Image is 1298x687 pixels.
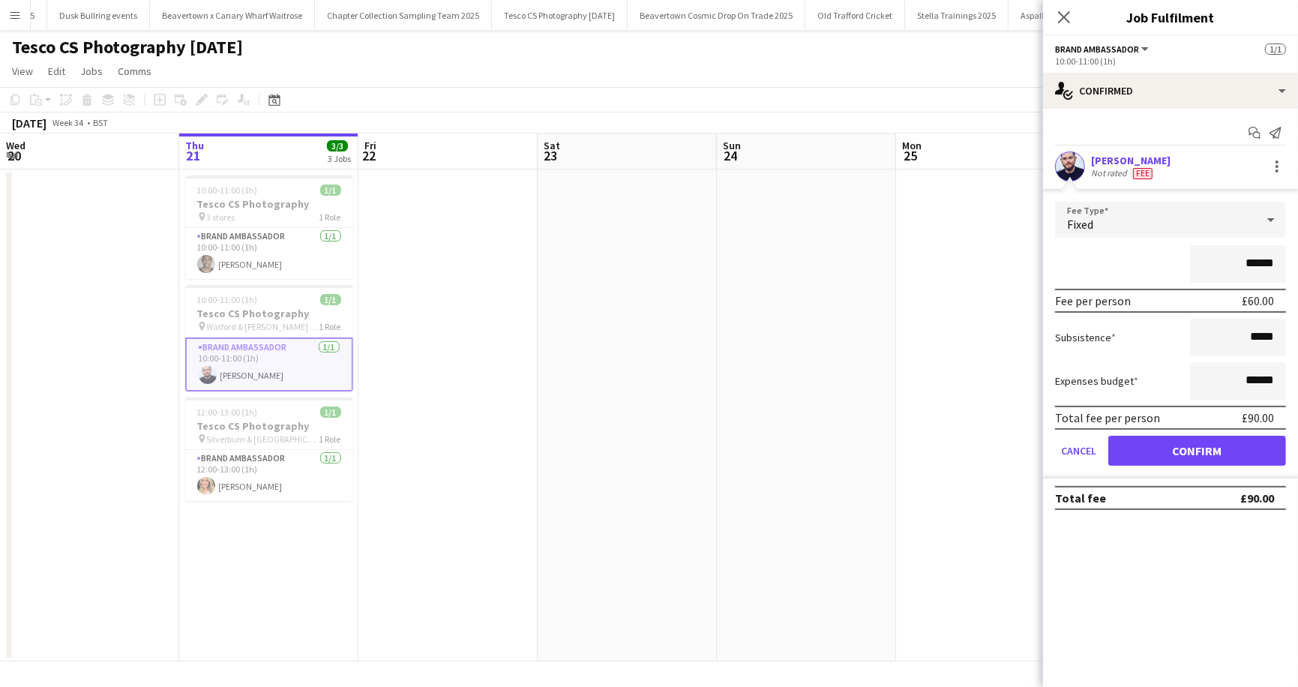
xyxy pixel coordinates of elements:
[628,1,805,30] button: Beavertown Cosmic Drop On Trade 2025
[207,211,235,223] span: 3 stores
[1130,167,1156,179] div: Crew has different fees then in role
[1055,331,1116,344] label: Subsistence
[185,337,353,391] app-card-role: Brand Ambassador1/110:00-11:00 (1h)[PERSON_NAME]
[1055,43,1151,55] button: Brand Ambassador
[185,139,204,152] span: Thu
[1055,436,1102,466] button: Cancel
[1055,293,1131,308] div: Fee per person
[492,1,628,30] button: Tesco CS Photography [DATE]
[1043,7,1298,27] h3: Job Fulfilment
[49,117,87,128] span: Week 34
[319,211,341,223] span: 1 Role
[1055,43,1139,55] span: Brand Ambassador
[362,147,376,164] span: 22
[805,1,905,30] button: Old Trafford Cricket
[185,419,353,433] h3: Tesco CS Photography
[197,184,258,196] span: 10:00-11:00 (1h)
[1009,1,1129,30] button: Aspall Tour on trade 2025
[118,64,151,78] span: Comms
[1108,436,1286,466] button: Confirm
[900,147,922,164] span: 25
[1055,374,1138,388] label: Expenses budget
[12,115,46,130] div: [DATE]
[48,64,65,78] span: Edit
[1055,490,1106,505] div: Total fee
[93,117,108,128] div: BST
[328,153,351,164] div: 3 Jobs
[12,64,33,78] span: View
[319,321,341,332] span: 1 Role
[902,139,922,152] span: Mon
[183,147,204,164] span: 21
[320,406,341,418] span: 1/1
[80,64,103,78] span: Jobs
[1055,55,1286,67] div: 10:00-11:00 (1h)
[1055,410,1160,425] div: Total fee per person
[47,1,150,30] button: Dusk Bullring events
[197,406,258,418] span: 12:00-13:00 (1h)
[4,147,25,164] span: 20
[320,184,341,196] span: 1/1
[207,433,319,445] span: Silverburn & [GEOGRAPHIC_DATA]
[1265,43,1286,55] span: 1/1
[207,321,319,332] span: Watford & [PERSON_NAME] & Southgate Rd Express
[42,61,71,81] a: Edit
[6,139,25,152] span: Wed
[1091,154,1171,167] div: [PERSON_NAME]
[74,61,109,81] a: Jobs
[12,36,243,58] h1: Tesco CS Photography [DATE]
[185,285,353,391] app-job-card: 10:00-11:00 (1h)1/1Tesco CS Photography Watford & [PERSON_NAME] & Southgate Rd Express1 RoleBrand...
[185,307,353,320] h3: Tesco CS Photography
[185,450,353,501] app-card-role: Brand Ambassador1/112:00-13:00 (1h)[PERSON_NAME]
[112,61,157,81] a: Comms
[541,147,560,164] span: 23
[315,1,492,30] button: Chapter Collection Sampling Team 2025
[544,139,560,152] span: Sat
[364,139,376,152] span: Fri
[185,175,353,279] app-job-card: 10:00-11:00 (1h)1/1Tesco CS Photography 3 stores1 RoleBrand Ambassador1/110:00-11:00 (1h)[PERSON_...
[185,228,353,279] app-card-role: Brand Ambassador1/110:00-11:00 (1h)[PERSON_NAME]
[1133,168,1153,179] span: Fee
[905,1,1009,30] button: Stella Trainings 2025
[320,294,341,305] span: 1/1
[723,139,741,152] span: Sun
[1242,410,1274,425] div: £90.00
[197,294,258,305] span: 10:00-11:00 (1h)
[185,397,353,501] app-job-card: 12:00-13:00 (1h)1/1Tesco CS Photography Silverburn & [GEOGRAPHIC_DATA]1 RoleBrand Ambassador1/112...
[327,140,348,151] span: 3/3
[150,1,315,30] button: Beavertown x Canary Wharf Waitrose
[1242,293,1274,308] div: £60.00
[319,433,341,445] span: 1 Role
[1043,73,1298,109] div: Confirmed
[1067,217,1093,232] span: Fixed
[1091,167,1130,179] div: Not rated
[721,147,741,164] span: 24
[6,61,39,81] a: View
[185,197,353,211] h3: Tesco CS Photography
[1240,490,1274,505] div: £90.00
